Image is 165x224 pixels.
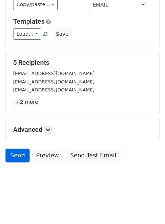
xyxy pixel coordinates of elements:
h5: Advanced [13,126,152,134]
a: Send [5,149,30,162]
a: Templates [13,17,45,25]
h5: 5 Recipients [13,59,152,67]
a: Preview [31,149,64,162]
button: Save [53,28,72,40]
a: +2 more [13,98,41,107]
small: [EMAIL_ADDRESS][DOMAIN_NAME] [13,71,95,76]
small: [EMAIL_ADDRESS][DOMAIN_NAME] [13,79,95,85]
iframe: Chat Widget [128,189,165,224]
small: [EMAIL_ADDRESS][DOMAIN_NAME] [13,87,95,93]
a: Send Test Email [65,149,121,162]
a: Load... [13,28,41,40]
